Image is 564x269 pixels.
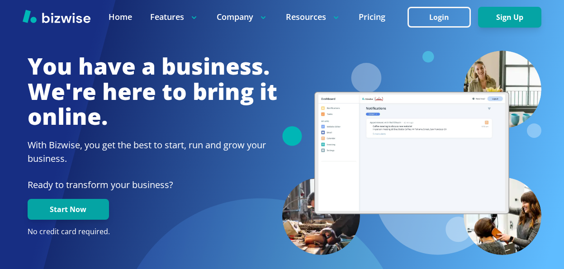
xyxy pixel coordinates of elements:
[28,138,277,165] h2: With Bizwise, you get the best to start, run and grow your business.
[478,13,541,22] a: Sign Up
[28,178,277,192] p: Ready to transform your business?
[109,11,132,23] a: Home
[23,9,90,23] img: Bizwise Logo
[28,227,277,237] p: No credit card required.
[28,199,109,220] button: Start Now
[28,205,109,214] a: Start Now
[150,11,199,23] p: Features
[286,11,341,23] p: Resources
[359,11,385,23] a: Pricing
[408,7,471,28] button: Login
[408,13,478,22] a: Login
[217,11,268,23] p: Company
[478,7,541,28] button: Sign Up
[28,54,277,129] h1: You have a business. We're here to bring it online.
